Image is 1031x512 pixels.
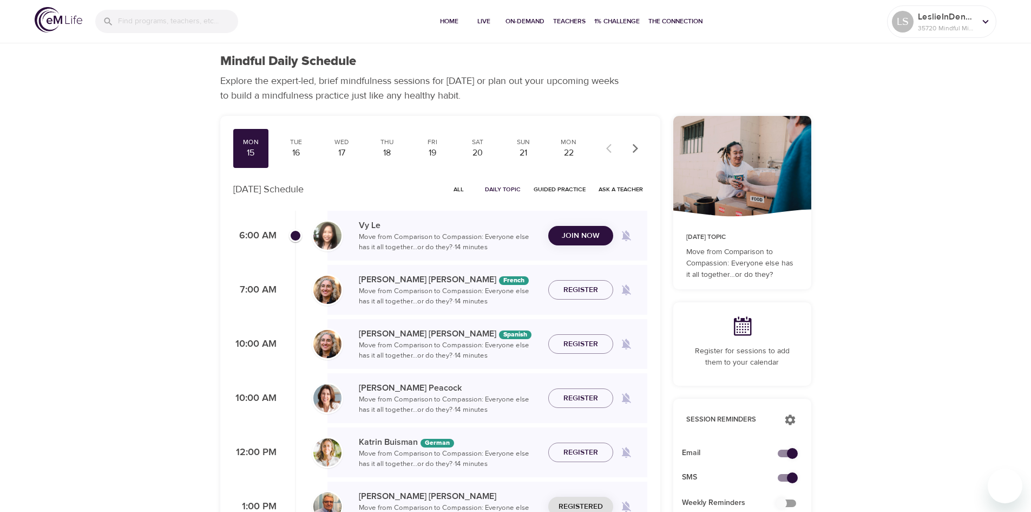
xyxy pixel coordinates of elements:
[359,381,540,394] p: [PERSON_NAME] Peacock
[359,286,540,307] p: Move from Comparison to Compassion: Everyone else has it all together…or do they? · 14 minutes
[238,147,265,159] div: 15
[359,340,540,361] p: Move from Comparison to Compassion: Everyone else has it all together…or do they? · 14 minutes
[481,181,525,198] button: Daily Topic
[529,181,590,198] button: Guided Practice
[988,469,1022,503] iframe: Button to launch messaging window
[548,443,613,463] button: Register
[220,54,356,69] h1: Mindful Daily Schedule
[510,138,537,147] div: Sun
[464,138,491,147] div: Sat
[599,184,643,195] span: Ask a Teacher
[313,384,342,412] img: Susan_Peacock-min.jpg
[359,436,540,449] p: Katrin Buisman
[373,147,400,159] div: 18
[555,147,582,159] div: 22
[682,497,785,509] span: Weekly Reminders
[918,10,975,23] p: LeslieInDenver
[35,7,82,33] img: logo
[419,138,446,147] div: Fri
[118,10,238,33] input: Find programs, teachers, etc...
[613,223,639,249] span: Remind me when a class goes live every Monday at 6:00 AM
[359,327,540,340] p: [PERSON_NAME] [PERSON_NAME]
[613,439,639,465] span: Remind me when a class goes live every Monday at 12:00 PM
[563,392,598,405] span: Register
[682,472,785,483] span: SMS
[233,445,277,460] p: 12:00 PM
[553,16,586,27] span: Teachers
[328,147,355,159] div: 17
[499,330,531,339] div: The episodes in this programs will be in Spanish
[510,147,537,159] div: 21
[233,229,277,243] p: 6:00 AM
[686,414,773,425] p: Session Reminders
[233,337,277,352] p: 10:00 AM
[555,138,582,147] div: Mon
[283,138,310,147] div: Tue
[548,334,613,354] button: Register
[359,394,540,416] p: Move from Comparison to Compassion: Everyone else has it all together…or do they? · 14 minutes
[283,147,310,159] div: 16
[613,385,639,411] span: Remind me when a class goes live every Monday at 10:00 AM
[594,16,640,27] span: 1% Challenge
[563,446,598,459] span: Register
[563,338,598,351] span: Register
[548,388,613,409] button: Register
[918,23,975,33] p: 35720 Mindful Minutes
[613,277,639,303] span: Remind me when a class goes live every Monday at 7:00 AM
[471,16,497,27] span: Live
[233,391,277,406] p: 10:00 AM
[373,138,400,147] div: Thu
[359,490,540,503] p: [PERSON_NAME] [PERSON_NAME]
[499,276,529,285] div: The episodes in this programs will be in French
[446,184,472,195] span: All
[548,280,613,300] button: Register
[562,229,600,243] span: Join Now
[436,16,462,27] span: Home
[892,11,914,33] div: LS
[464,147,491,159] div: 20
[442,181,476,198] button: All
[359,273,540,286] p: [PERSON_NAME] [PERSON_NAME]
[313,222,342,250] img: vy-profile-good-3.jpg
[686,247,798,281] p: Move from Comparison to Compassion: Everyone else has it all together…or do they?
[421,439,454,448] div: The episodes in this programs will be in German
[313,276,342,304] img: Maria%20Alonso%20Martinez.png
[359,219,540,232] p: Vy Le
[648,16,702,27] span: The Connection
[505,16,544,27] span: On-Demand
[594,181,647,198] button: Ask a Teacher
[682,448,785,459] span: Email
[238,138,265,147] div: Mon
[485,184,521,195] span: Daily Topic
[220,74,626,103] p: Explore the expert-led, brief mindfulness sessions for [DATE] or plan out your upcoming weeks to ...
[359,232,540,253] p: Move from Comparison to Compassion: Everyone else has it all together…or do they? · 14 minutes
[313,330,342,358] img: Maria%20Alonso%20Martinez.png
[548,226,613,246] button: Join Now
[233,283,277,297] p: 7:00 AM
[359,449,540,470] p: Move from Comparison to Compassion: Everyone else has it all together…or do they? · 14 minutes
[686,232,798,242] p: [DATE] Topic
[686,346,798,368] p: Register for sessions to add them to your calendar
[233,182,304,197] p: [DATE] Schedule
[563,283,598,297] span: Register
[313,438,342,466] img: Katrin%20Buisman.jpg
[534,184,586,195] span: Guided Practice
[419,147,446,159] div: 19
[328,138,355,147] div: Wed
